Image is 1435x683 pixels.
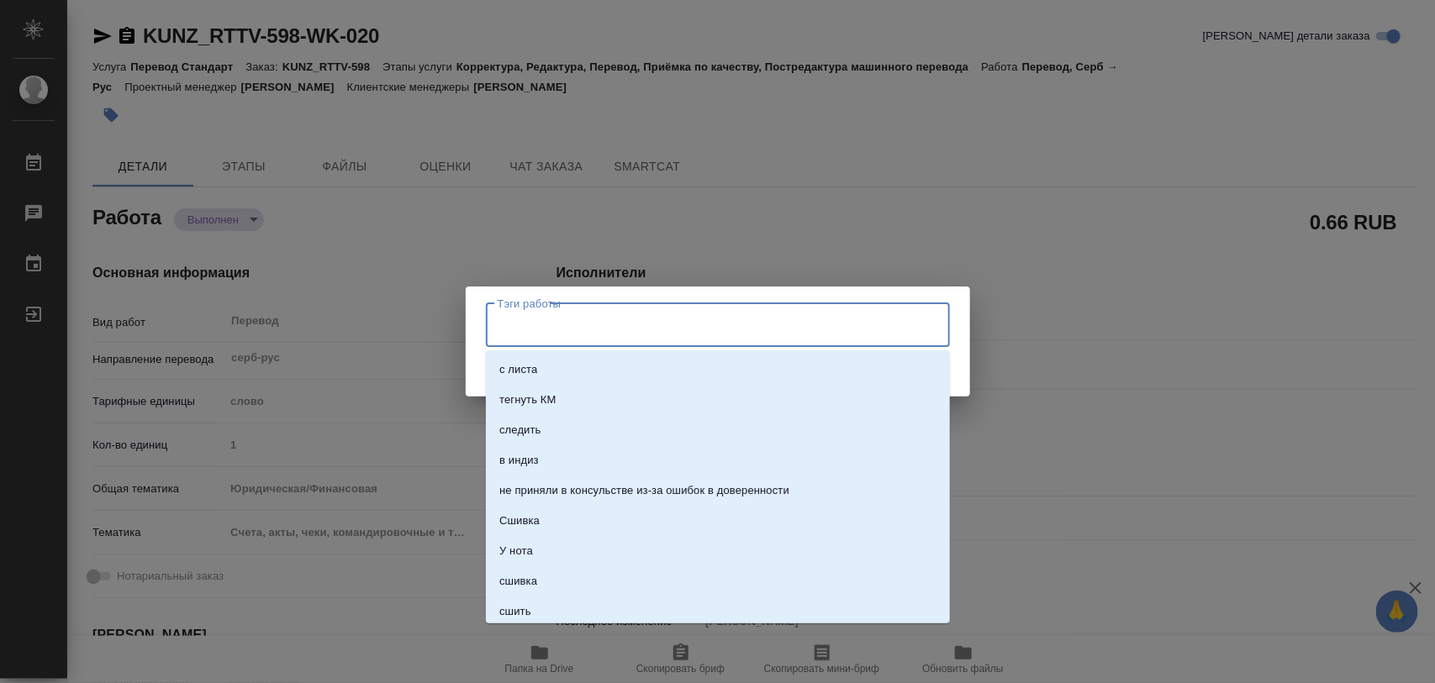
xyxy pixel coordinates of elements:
p: следить [499,422,541,439]
p: не приняли в консульстве из-за ошибок в доверенности [499,482,789,499]
p: У нота [499,543,533,560]
p: Сшивка [499,512,540,529]
p: в индиз [499,452,539,469]
p: сшивка [499,573,537,590]
p: с листа [499,361,537,378]
p: сшить [499,603,531,620]
p: тегнуть КМ [499,391,556,408]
